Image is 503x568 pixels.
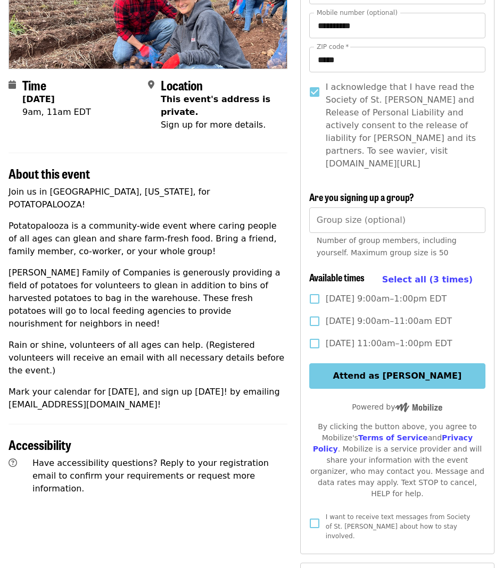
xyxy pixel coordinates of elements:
span: About this event [9,164,90,182]
span: Accessibility [9,435,71,454]
i: question-circle icon [9,458,17,468]
span: I acknowledge that I have read the Society of St. [PERSON_NAME] and Release of Personal Liability... [326,81,477,170]
span: [DATE] 9:00am–11:00am EDT [326,315,452,328]
a: Terms of Service [358,433,428,442]
label: Mobile number (optional) [317,10,398,16]
input: Mobile number (optional) [309,13,485,38]
span: Sign up for more details. [161,120,266,130]
p: Potatopalooza is a community-wide event where caring people of all ages can glean and share farm-... [9,220,287,258]
span: Location [161,76,203,94]
input: ZIP code [309,47,485,72]
span: Powered by [352,403,442,411]
p: [PERSON_NAME] Family of Companies is generously providing a field of potatoes for volunteers to g... [9,266,287,330]
button: Select all (3 times) [382,272,473,288]
p: Join us in [GEOGRAPHIC_DATA], [US_STATE], for POTATOPALOOZA! [9,186,287,211]
div: By clicking the button above, you agree to Mobilize's and . Mobilize is a service provider and wi... [309,421,485,499]
div: 9am, 11am EDT [22,106,91,119]
span: Available times [309,270,365,284]
span: Time [22,76,46,94]
input: [object Object] [309,207,485,233]
span: I want to receive text messages from Society of St. [PERSON_NAME] about how to stay involved. [326,513,471,540]
span: Number of group members, including yourself. Maximum group size is 50 [317,236,457,257]
i: calendar icon [9,80,16,90]
span: Are you signing up a group? [309,190,414,204]
p: Mark your calendar for [DATE], and sign up [DATE]! by emailing [EMAIL_ADDRESS][DOMAIN_NAME]! [9,386,287,411]
i: map-marker-alt icon [148,80,154,90]
span: [DATE] 9:00am–1:00pm EDT [326,293,447,305]
p: Rain or shine, volunteers of all ages can help. (Registered volunteers will receive an email with... [9,339,287,377]
a: Privacy Policy [313,433,473,453]
span: Have accessibility questions? Reply to your registration email to confirm your requirements or re... [32,458,269,494]
span: This event's address is private. [161,94,270,117]
strong: [DATE] [22,94,55,104]
label: ZIP code [317,44,349,50]
button: Attend as [PERSON_NAME] [309,363,485,389]
span: Select all (3 times) [382,274,473,285]
img: Powered by Mobilize [395,403,442,412]
span: [DATE] 11:00am–1:00pm EDT [326,337,452,350]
